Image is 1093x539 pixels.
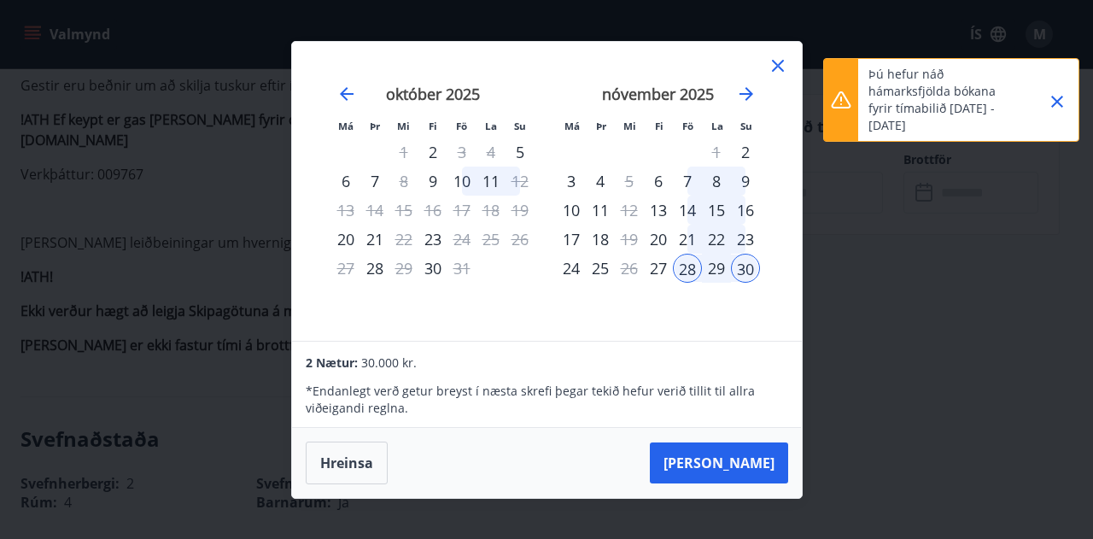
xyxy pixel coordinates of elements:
[447,225,476,254] div: Aðeins útritun í boði
[731,225,760,254] td: Choose sunnudagur, 23. nóvember 2025 as your check-in date. It’s available.
[338,120,354,132] small: Má
[644,196,673,225] div: Aðeins innritun í boði
[331,254,360,283] td: Not available. mánudagur, 27. október 2025
[673,167,702,196] td: Choose föstudagur, 7. nóvember 2025 as your check-in date. It’s available.
[447,225,476,254] td: Choose föstudagur, 24. október 2025 as your check-in date. It’s available.
[557,254,586,283] div: 24
[418,254,447,283] div: Aðeins innritun í boði
[331,225,360,254] td: Choose mánudagur, 20. október 2025 as your check-in date. It’s available.
[313,62,781,320] div: Calendar
[336,84,357,104] div: Move backward to switch to the previous month.
[506,167,535,196] td: Choose sunnudagur, 12. október 2025 as your check-in date. It’s available.
[702,196,731,225] div: 15
[370,120,380,132] small: Þr
[702,167,731,196] td: Choose laugardagur, 8. nóvember 2025 as your check-in date. It’s available.
[331,225,360,254] div: Aðeins innritun í boði
[447,254,476,283] div: Aðeins útritun í boði
[485,120,497,132] small: La
[418,138,447,167] div: Aðeins innritun í boði
[557,167,586,196] div: 3
[673,254,702,283] div: 28
[506,138,535,167] div: Aðeins innritun í boði
[644,225,673,254] div: Aðeins innritun í boði
[389,138,418,167] td: Choose miðvikudagur, 1. október 2025 as your check-in date. It’s available.
[557,225,586,254] td: Choose mánudagur, 17. nóvember 2025 as your check-in date. It’s available.
[447,167,476,196] div: 10
[731,196,760,225] td: Choose sunnudagur, 16. nóvember 2025 as your check-in date. It’s available.
[644,196,673,225] td: Choose fimmtudagur, 13. nóvember 2025 as your check-in date. It’s available.
[615,254,644,283] div: Aðeins útritun í boði
[331,167,360,196] div: 6
[361,354,417,371] span: 30.000 kr.
[702,225,731,254] td: Choose laugardagur, 22. nóvember 2025 as your check-in date. It’s available.
[418,225,447,254] div: Aðeins innritun í boði
[644,225,673,254] td: Choose fimmtudagur, 20. nóvember 2025 as your check-in date. It’s available.
[447,138,476,167] td: Choose föstudagur, 3. október 2025 as your check-in date. It’s available.
[702,225,731,254] div: 22
[306,383,787,417] p: * Endanlegt verð getur breyst í næsta skrefi þegar tekið hefur verið tillit til allra viðeigandi ...
[711,120,723,132] small: La
[731,254,760,283] td: Selected as end date. sunnudagur, 30. nóvember 2025
[586,254,615,283] td: Choose þriðjudagur, 25. nóvember 2025 as your check-in date. It’s available.
[447,138,476,167] div: Aðeins útritun í boði
[306,442,388,484] button: Hreinsa
[506,196,535,225] td: Not available. sunnudagur, 19. október 2025
[702,254,731,283] div: 29
[731,167,760,196] td: Choose sunnudagur, 9. nóvember 2025 as your check-in date. It’s available.
[447,196,476,225] td: Not available. föstudagur, 17. október 2025
[615,167,644,196] td: Choose miðvikudagur, 5. nóvember 2025 as your check-in date. It’s available.
[557,196,586,225] div: 10
[476,196,506,225] td: Not available. laugardagur, 18. október 2025
[596,120,606,132] small: Þr
[740,120,752,132] small: Su
[418,167,447,196] div: Aðeins innritun í boði
[418,254,447,283] td: Choose fimmtudagur, 30. október 2025 as your check-in date. It’s available.
[447,167,476,196] td: Choose föstudagur, 10. október 2025 as your check-in date. It’s available.
[644,254,673,283] div: Aðeins innritun í boði
[644,167,673,196] td: Choose fimmtudagur, 6. nóvember 2025 as your check-in date. It’s available.
[673,167,702,196] div: 7
[731,254,760,283] div: 30
[615,225,644,254] td: Choose miðvikudagur, 19. nóvember 2025 as your check-in date. It’s available.
[476,167,506,196] td: Choose laugardagur, 11. október 2025 as your check-in date. It’s available.
[476,138,506,167] td: Not available. laugardagur, 4. október 2025
[1043,87,1072,116] button: Close
[557,167,586,196] td: Choose mánudagur, 3. nóvember 2025 as your check-in date. It’s available.
[702,254,731,283] td: Selected. laugardagur, 29. nóvember 2025
[360,225,389,254] td: Choose þriðjudagur, 21. október 2025 as your check-in date. It’s available.
[429,120,437,132] small: Fi
[389,225,418,254] div: Aðeins útritun í boði
[736,84,757,104] div: Move forward to switch to the next month.
[586,225,615,254] td: Choose þriðjudagur, 18. nóvember 2025 as your check-in date. It’s available.
[623,120,636,132] small: Mi
[673,196,702,225] div: 14
[360,167,389,196] div: 7
[360,254,389,283] td: Choose þriðjudagur, 28. október 2025 as your check-in date. It’s available.
[731,138,760,167] td: Choose sunnudagur, 2. nóvember 2025 as your check-in date. It’s available.
[476,167,506,196] div: 11
[389,167,418,196] td: Choose miðvikudagur, 8. október 2025 as your check-in date. It’s available.
[650,442,788,483] button: [PERSON_NAME]
[418,167,447,196] td: Choose fimmtudagur, 9. október 2025 as your check-in date. It’s available.
[615,225,644,254] div: Aðeins útritun í boði
[673,254,702,283] td: Selected as start date. föstudagur, 28. nóvember 2025
[331,196,360,225] td: Not available. mánudagur, 13. október 2025
[682,120,693,132] small: Fö
[418,196,447,225] td: Not available. fimmtudagur, 16. október 2025
[586,167,615,196] div: 4
[389,167,418,196] div: Aðeins útritun í boði
[397,120,410,132] small: Mi
[418,225,447,254] td: Choose fimmtudagur, 23. október 2025 as your check-in date. It’s available.
[476,225,506,254] td: Not available. laugardagur, 25. október 2025
[644,167,673,196] div: Aðeins innritun í boði
[673,225,702,254] div: 21
[389,196,418,225] td: Not available. miðvikudagur, 15. október 2025
[360,254,389,283] div: Aðeins innritun í boði
[731,138,760,167] div: Aðeins innritun í boði
[389,138,418,167] div: Aðeins útritun í boði
[506,138,535,167] td: Choose sunnudagur, 5. október 2025 as your check-in date. It’s available.
[386,84,480,104] strong: október 2025
[506,225,535,254] td: Not available. sunnudagur, 26. október 2025
[418,138,447,167] td: Choose fimmtudagur, 2. október 2025 as your check-in date. It’s available.
[360,196,389,225] td: Not available. þriðjudagur, 14. október 2025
